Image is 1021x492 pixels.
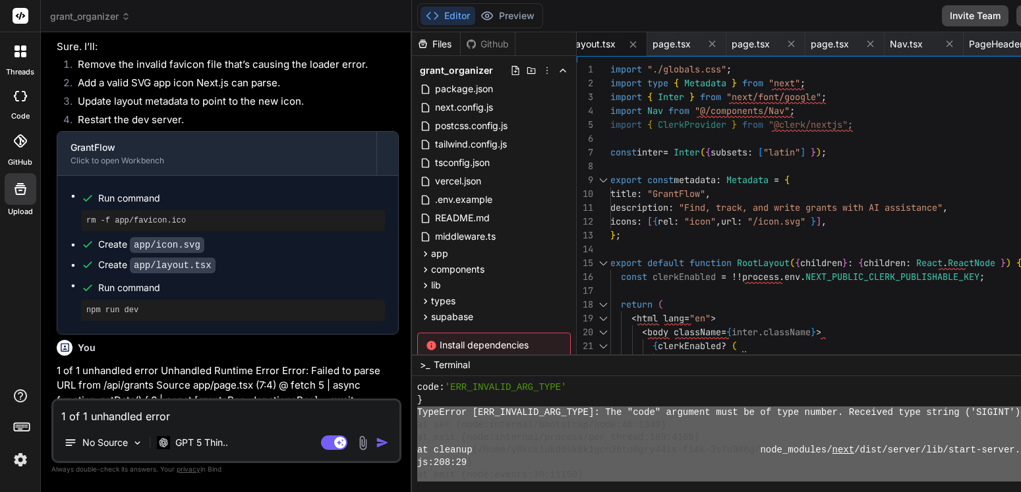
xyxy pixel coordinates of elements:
span: } [811,146,816,158]
code: app/icon.svg [130,237,204,253]
span: ( [790,257,795,269]
span: from [742,119,763,130]
pre: rm -f app/favicon.ico [86,215,380,226]
div: 6 [577,132,593,146]
span: , [716,215,721,227]
span: < [642,326,647,338]
div: Click to collapse the range. [595,312,612,325]
span: Metadata [684,77,726,89]
label: code [11,111,30,122]
span: ; [848,119,853,130]
span: : [637,215,642,227]
span: next.config.js [434,99,494,115]
span: /dist/server/lib/start-server. [854,444,1020,456]
div: 12 [577,215,593,229]
span: : [747,146,753,158]
span: children [800,257,842,269]
span: grant_organizer [420,64,493,77]
span: , [821,215,827,227]
span: "next" [769,77,800,89]
span: ( [732,340,737,352]
span: children [863,257,906,269]
span: import [610,91,642,103]
li: Add a valid SVG app icon Next.js can parse. [67,76,399,94]
span: .env.example [434,192,494,207]
span: middleware.ts [434,229,497,244]
span: env [784,271,800,283]
pre: npm run dev [86,305,380,315]
span: clerkEnabled [653,271,716,283]
span: page.tsx [653,38,691,51]
span: "@/components/Nav" [695,105,790,117]
span: >_ [420,358,430,371]
span: !! [732,271,742,283]
div: 13 [577,229,593,242]
span: ( [700,146,705,158]
span: "GrantFlow" [647,188,705,200]
span: const [610,146,637,158]
span: [ [758,146,763,158]
span: { [726,326,732,338]
span: > [711,312,716,324]
span: ) [816,146,821,158]
span: at set (node:internal/bootstrap/node:46:1340) [417,419,666,431]
span: inter [732,326,758,338]
li: Update layout metadata to point to the new icon. [67,94,399,113]
div: Github [461,38,515,51]
span: layout.tsx [573,38,616,51]
span: } [811,215,816,227]
label: GitHub [8,157,32,168]
button: Editor [421,7,475,25]
span: : [674,215,679,227]
span: ) [467,456,472,469]
span: } [732,77,737,89]
div: 18 [577,298,593,312]
span: } [417,394,423,406]
span: (/home/y0kcklukd0sk6k1gcn36to6gry44is-fi4k-3s7u986g/ [473,444,761,456]
span: code: [417,381,445,394]
span: import [610,105,642,117]
div: 21 [577,339,593,353]
span: ; [790,105,795,117]
div: 8 [577,159,593,173]
div: 20 [577,325,593,339]
div: Click to collapse the range. [595,353,612,367]
span: { [858,257,863,269]
span: ; [726,63,732,75]
span: Inter [658,91,684,103]
div: 15 [577,256,593,270]
span: } [732,119,737,130]
span: package.json [434,81,494,97]
span: page.tsx [811,38,849,51]
span: privacy [177,465,200,473]
span: export [610,174,642,186]
span: icons [610,215,637,227]
p: GPT 5 Thin.. [175,436,228,449]
div: Click to collapse the range. [595,298,612,312]
span: body className [647,326,721,338]
span: ; [821,91,827,103]
img: attachment [355,435,370,451]
span: README.md [434,210,491,226]
span: from [668,105,689,117]
div: Create [98,238,204,252]
span: Nav.tsx [890,38,923,51]
div: Click to open Workbench [71,155,363,166]
div: 19 [577,312,593,325]
span: supabase [431,310,473,323]
span: { [653,215,658,227]
img: GPT 5 Thinking High [157,436,170,449]
span: Run command [98,281,385,294]
span: ? [721,340,726,352]
span: lib [431,279,441,292]
div: 1 [577,63,593,76]
span: React [916,257,943,269]
span: process [742,271,779,283]
span: { [653,340,658,352]
span: { [647,91,653,103]
img: settings [9,449,32,471]
span: className [763,326,811,338]
span: description [610,202,668,213]
div: Click to collapse the range. [595,173,612,187]
span: default [647,257,684,269]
